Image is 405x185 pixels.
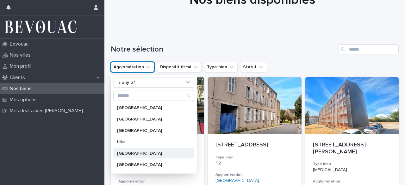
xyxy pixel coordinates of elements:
p: [GEOGRAPHIC_DATA] [117,163,184,167]
p: Clients [7,75,30,81]
h3: Agglomération [215,172,294,177]
a: [GEOGRAPHIC_DATA] [215,178,259,183]
p: Mes options [7,97,42,103]
p: is any of [117,80,135,85]
input: Search [114,90,194,101]
h3: Agglomération [313,179,391,184]
button: Dispositif fiscal [157,62,202,72]
p: [GEOGRAPHIC_DATA] [117,151,184,156]
div: Search [113,90,194,101]
button: Type bien [204,62,238,72]
h3: Agglomération [118,179,196,184]
p: [STREET_ADDRESS] [215,142,294,149]
h1: Notre sélection [111,45,336,54]
p: [GEOGRAPHIC_DATA] [117,117,184,121]
p: Nos biens [7,86,37,92]
h3: Type bien [215,155,294,160]
p: Mon profil [7,63,36,69]
p: Bevouac [7,41,34,47]
p: [GEOGRAPHIC_DATA] [117,128,184,133]
input: Search [339,44,399,54]
p: T2 [215,161,294,166]
button: Agglomération [111,62,154,72]
button: Statut [240,62,267,72]
h3: Type bien [313,162,391,167]
p: [STREET_ADDRESS][PERSON_NAME] [313,142,391,155]
p: Lille [117,140,184,144]
p: [GEOGRAPHIC_DATA] [117,106,184,110]
p: Mes deals avec [PERSON_NAME] [7,108,88,114]
p: Nos villes [7,52,36,58]
img: 3Al15xfnRue7LfQLgZyQ [5,21,77,33]
p: [MEDICAL_DATA] [313,167,391,173]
